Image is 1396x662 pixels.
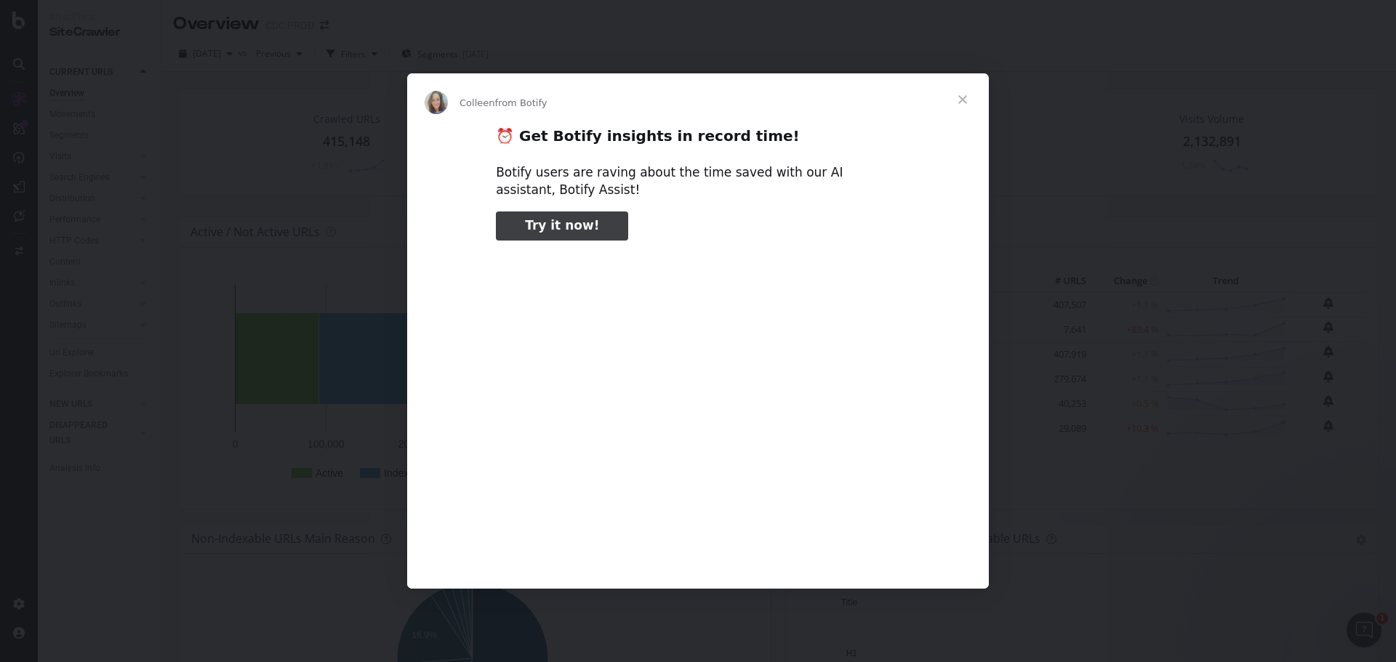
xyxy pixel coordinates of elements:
[496,126,900,153] h2: ⏰ Get Botify insights in record time!
[495,97,547,108] span: from Botify
[525,218,599,233] span: Try it now!
[425,91,448,114] img: Profile image for Colleen
[936,73,989,126] span: Close
[496,211,628,241] a: Try it now!
[395,253,1001,556] video: Play video
[460,97,495,108] span: Colleen
[496,164,900,199] div: Botify users are raving about the time saved with our AI assistant, Botify Assist!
